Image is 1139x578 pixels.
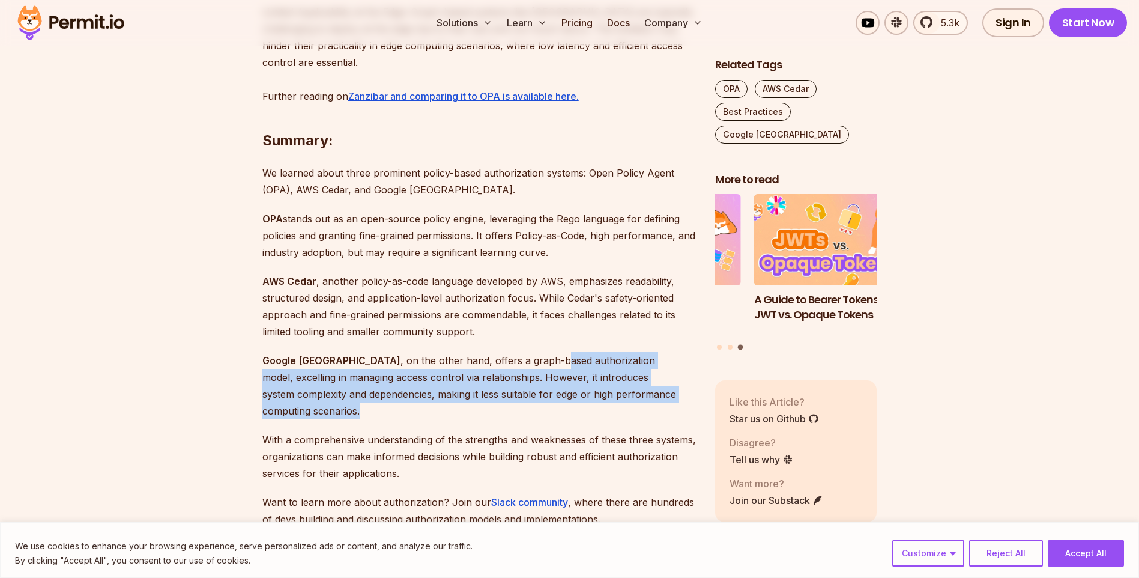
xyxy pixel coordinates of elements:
[262,273,696,340] p: , another policy-as-code language developed by AWS, emphasizes readability, structured design, an...
[579,293,741,337] h3: Policy-Based Access Control (PBAC) Isn’t as Great as You Think
[12,2,130,43] img: Permit logo
[730,412,819,426] a: Star us on Github
[262,431,696,482] p: With a comprehensive understanding of the strengths and weaknesses of these three systems, organi...
[715,172,877,187] h2: More to read
[262,275,316,287] strong: AWS Cedar
[730,436,793,450] p: Disagree?
[728,345,733,350] button: Go to slide 2
[730,493,823,508] a: Join our Substack
[730,476,823,491] p: Want more?
[730,452,793,467] a: Tell us why
[730,395,819,409] p: Like this Article?
[715,80,748,98] a: OPA
[639,11,707,35] button: Company
[754,293,916,323] h3: A Guide to Bearer Tokens: JWT vs. Opaque Tokens
[579,195,741,286] img: Policy-Based Access Control (PBAC) Isn’t as Great as You Think
[715,195,877,352] div: Posts
[754,195,916,338] a: A Guide to Bearer Tokens: JWT vs. Opaque TokensA Guide to Bearer Tokens: JWT vs. Opaque Tokens
[717,345,722,350] button: Go to slide 1
[755,80,817,98] a: AWS Cedar
[15,553,473,568] p: By clicking "Accept All", you consent to our use of cookies.
[262,354,400,367] strong: Google [GEOGRAPHIC_DATA]
[262,4,696,105] p: Limited Applicability at the Edge: Graph-based systems like [GEOGRAPHIC_DATA] are typically chall...
[262,83,696,150] h2: Summary:
[491,496,568,508] a: Slack community
[262,213,283,225] strong: OPA
[262,210,696,261] p: stands out as an open-source policy engine, leveraging the Rego language for defining policies an...
[262,352,696,419] p: , on the other hand, offers a graph-based authorization model, excelling in managing access contr...
[754,195,916,286] img: A Guide to Bearer Tokens: JWT vs. Opaque Tokens
[715,103,791,121] a: Best Practices
[982,8,1044,37] a: Sign In
[1048,540,1124,567] button: Accept All
[969,540,1043,567] button: Reject All
[934,16,959,30] span: 5.3k
[892,540,964,567] button: Customize
[348,90,579,102] a: Zanzibar and comparing it to OPA is available here.
[913,11,968,35] a: 5.3k
[262,165,696,198] p: We learned about three prominent policy-based authorization systems: Open Policy Agent (OPA), AWS...
[738,345,743,350] button: Go to slide 3
[15,539,473,553] p: We use cookies to enhance your browsing experience, serve personalized ads or content, and analyz...
[432,11,497,35] button: Solutions
[579,195,741,338] li: 2 of 3
[715,126,849,144] a: Google [GEOGRAPHIC_DATA]
[602,11,635,35] a: Docs
[715,58,877,73] h2: Related Tags
[754,195,916,338] li: 3 of 3
[557,11,597,35] a: Pricing
[1049,8,1128,37] a: Start Now
[502,11,552,35] button: Learn
[262,494,696,528] p: Want to learn more about authorization? Join our , where there are hundreds of devs building and ...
